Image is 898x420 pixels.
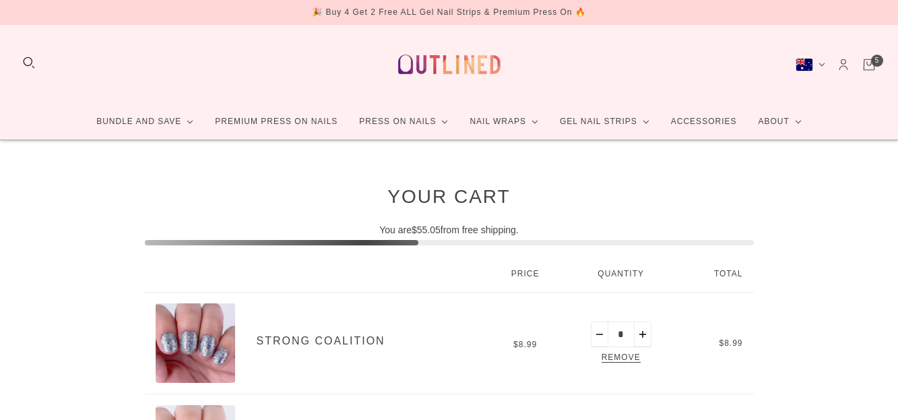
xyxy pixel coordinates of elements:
[156,303,235,383] img: Strong Coalition-Adult Nail Wraps-Outlined
[312,5,586,20] div: 🎉 Buy 4 Get 2 Free ALL Gel Nail Strips & Premium Press On 🔥
[86,104,204,140] a: Bundle and Save
[747,104,812,140] a: About
[680,256,753,293] div: Total
[22,55,36,70] button: Search
[591,322,608,347] button: Minus
[549,104,660,140] a: Gel Nail Strips
[836,57,851,72] a: Account
[459,104,549,140] a: Nail Wraps
[412,224,441,235] span: $55.05
[634,322,651,347] button: Plus
[156,303,235,383] a: Strong Coalition
[348,104,459,140] a: Press On Nails
[660,104,748,140] a: Accessories
[257,335,385,347] a: Strong Coalition
[204,104,348,140] a: Premium Press On Nails
[719,338,742,348] span: $8.99
[862,57,876,72] a: Cart
[561,256,680,293] div: Quantity
[145,223,754,243] div: You are from free shipping.
[599,351,643,366] span: Remove
[513,340,537,349] span: $8.99
[489,256,561,293] div: Price
[796,58,825,71] button: Australia
[390,36,509,93] a: Outlined
[145,185,754,208] h2: Your Cart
